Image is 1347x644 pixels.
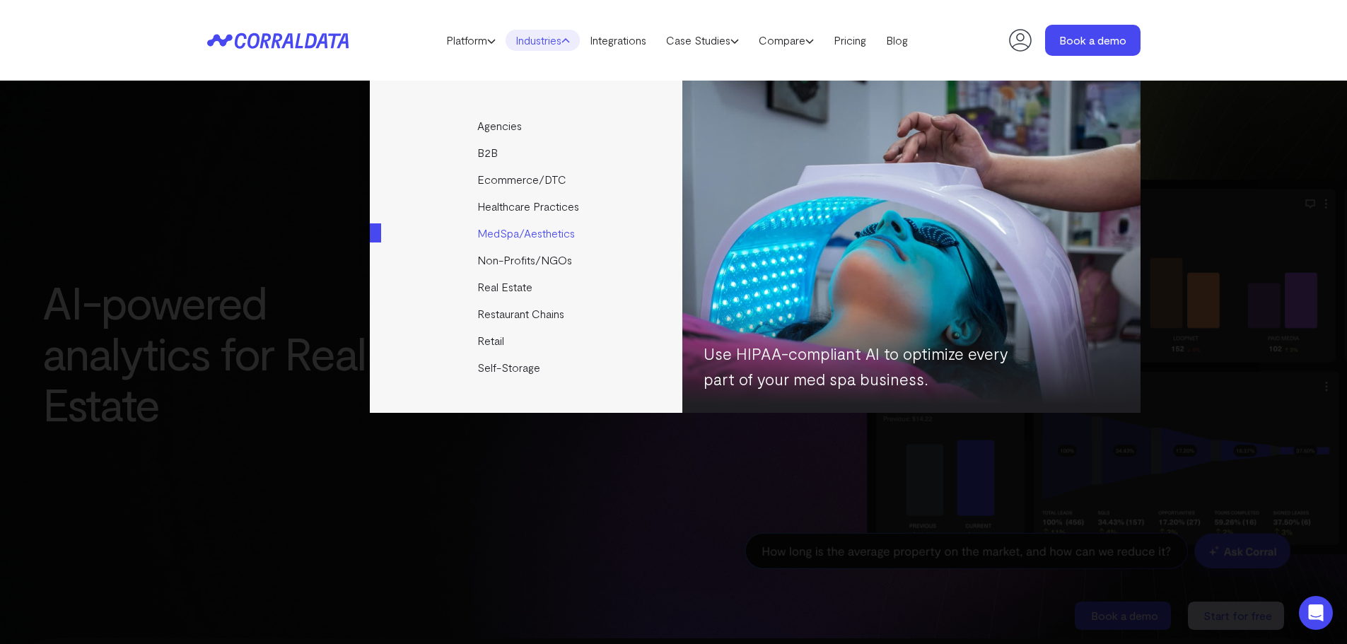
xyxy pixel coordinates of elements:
a: Healthcare Practices [370,193,684,220]
a: Agencies [370,112,684,139]
a: Industries [506,30,580,51]
a: Restaurant Chains [370,300,684,327]
a: Pricing [824,30,876,51]
div: Open Intercom Messenger [1299,596,1333,630]
a: Book a demo [1045,25,1141,56]
a: Self-Storage [370,354,684,381]
a: Non-Profits/NGOs [370,247,684,274]
a: B2B [370,139,684,166]
p: Use HIPAA-compliant AI to optimize every part of your med spa business. [704,341,1022,392]
a: Blog [876,30,918,51]
a: Compare [749,30,824,51]
a: Integrations [580,30,656,51]
a: Case Studies [656,30,749,51]
a: Platform [436,30,506,51]
a: Real Estate [370,274,684,300]
a: MedSpa/Aesthetics [370,220,684,247]
a: Ecommerce/DTC [370,166,684,193]
a: Retail [370,327,684,354]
